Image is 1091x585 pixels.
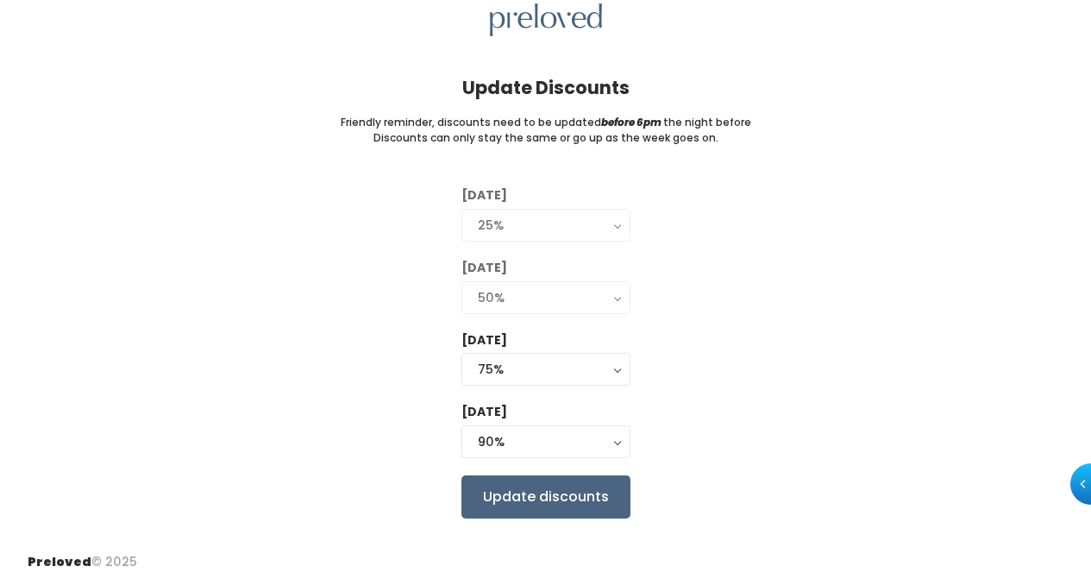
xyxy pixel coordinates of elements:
label: [DATE] [461,186,507,204]
small: Discounts can only stay the same or go up as the week goes on. [373,130,718,146]
h4: Update Discounts [462,78,630,97]
div: 25% [478,216,614,235]
button: 75% [461,353,630,386]
img: preloved logo [490,3,602,37]
input: Update discounts [461,475,630,519]
label: [DATE] [461,331,507,349]
label: [DATE] [461,403,507,421]
small: Friendly reminder, discounts need to be updated the night before [341,115,751,130]
button: 90% [461,425,630,458]
button: 50% [461,281,630,314]
button: 25% [461,209,630,242]
div: 50% [478,288,614,307]
div: © 2025 [28,539,137,571]
label: [DATE] [461,259,507,277]
div: 75% [478,360,614,379]
i: before 6pm [601,115,661,129]
span: Preloved [28,553,91,570]
div: 90% [478,432,614,451]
